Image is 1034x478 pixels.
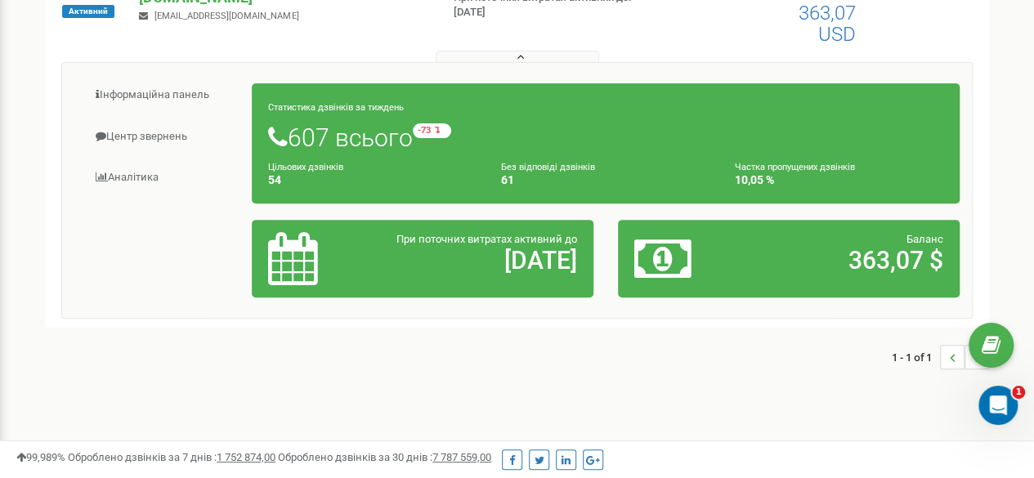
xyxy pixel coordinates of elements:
a: Аналiтика [74,158,253,198]
span: Баланс [906,233,943,245]
span: Оброблено дзвінків за 7 днів : [68,451,275,463]
span: Активний [62,5,114,18]
span: [EMAIL_ADDRESS][DOMAIN_NAME] [154,11,298,21]
h2: 363,07 $ [745,247,943,274]
span: 99,989% [16,451,65,463]
h4: 61 [501,174,709,186]
small: -73 [413,123,451,138]
h2: [DATE] [379,247,577,274]
span: 363,07 USD [799,2,856,46]
span: При поточних витратах активний до [396,233,577,245]
iframe: Intercom live chat [978,386,1018,425]
u: 1 752 874,00 [217,451,275,463]
h1: 607 всього [268,123,943,151]
h4: 10,05 % [735,174,943,186]
nav: ... [892,328,989,386]
small: Без відповіді дзвінків [501,162,595,172]
small: Цільових дзвінків [268,162,343,172]
span: Оброблено дзвінків за 30 днів : [278,451,491,463]
span: 1 - 1 of 1 [892,345,940,369]
a: Інформаційна панель [74,75,253,115]
small: Частка пропущених дзвінків [735,162,855,172]
small: Статистика дзвінків за тиждень [268,102,404,113]
u: 7 787 559,00 [432,451,491,463]
h4: 54 [268,174,477,186]
a: Центр звернень [74,117,253,157]
span: 1 [1012,386,1025,399]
